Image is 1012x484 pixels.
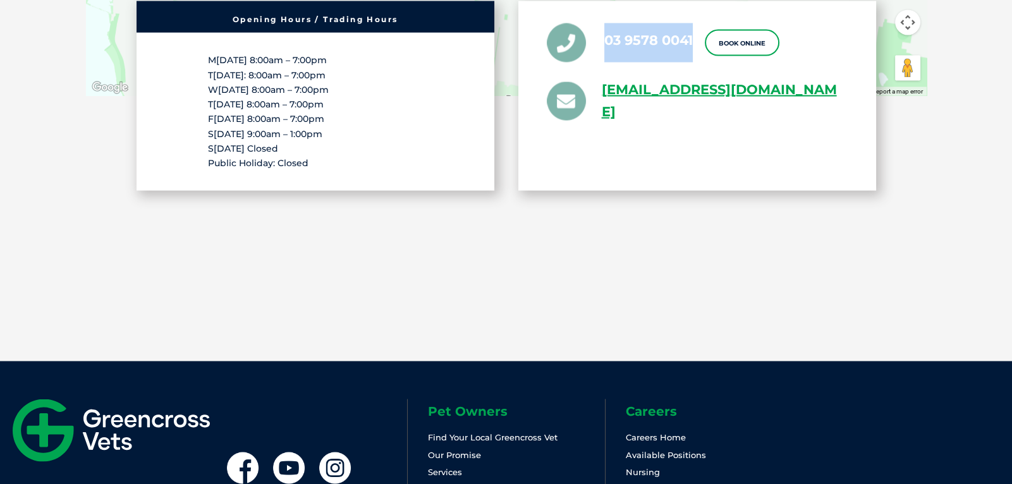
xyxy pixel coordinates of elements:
[143,16,488,23] h6: Opening Hours / Trading Hours
[208,53,423,171] p: M[DATE] 8:00am – 7:00pm T[DATE]: 8:00am – 7:00pm W[DATE] 8:00am – 7:00pm T[DATE] 8:00am – 7:00pm ...
[428,466,462,476] a: Services
[626,449,706,459] a: Available Positions
[705,30,779,56] a: Book Online
[428,449,481,459] a: Our Promise
[626,432,686,442] a: Careers Home
[428,404,604,417] h6: Pet Owners
[604,32,693,48] a: 03 9578 0041
[626,404,802,417] h6: Careers
[626,466,660,476] a: Nursing
[428,432,558,442] a: Find Your Local Greencross Vet
[602,79,848,123] a: [EMAIL_ADDRESS][DOMAIN_NAME]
